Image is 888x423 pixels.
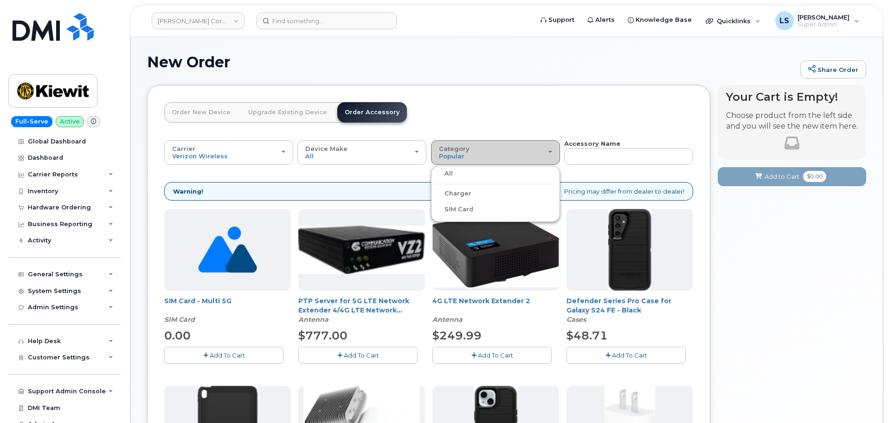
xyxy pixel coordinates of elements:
a: Share Order [800,60,866,79]
img: 4glte_extender.png [432,213,559,287]
span: Verizon Wireless [172,152,228,160]
button: Add To Cart [164,347,283,363]
span: Add to Cart [765,172,799,181]
button: Category Popular [431,140,560,164]
em: Cases [566,315,586,324]
em: SIM Card [164,315,195,324]
button: Add To Cart [566,347,686,363]
button: Add To Cart [432,347,552,363]
h1: New Order [147,54,796,70]
span: Carrier [172,145,195,152]
label: Charger [433,188,471,199]
a: PTP Server for 5G LTE Network Extender 4/4G LTE Network Extender 3 [298,297,409,324]
span: $249.99 [432,329,482,342]
div: SIM Card - Multi 5G [164,296,291,324]
p: Choose product from the left side and you will see the new item here. [726,111,858,132]
a: SIM Card - Multi 5G [164,297,232,305]
a: Defender Series Pro Case for Galaxy S24 FE - Black [566,297,671,314]
a: 4G LTE Network Extender 2 [432,297,530,305]
button: Add to Cart $0.00 [718,167,866,186]
span: Device Make [305,145,347,152]
span: Add To Cart [210,351,245,359]
iframe: Messenger Launcher [848,383,881,416]
span: $0.00 [803,171,826,182]
label: All [433,168,453,179]
div: Defender Series Pro Case for Galaxy S24 FE - Black [566,296,693,324]
strong: Warning! [173,187,203,196]
span: Add To Cart [344,351,379,359]
span: 0.00 [164,329,191,342]
div: Pricing may differ from dealer to dealer! [164,182,693,201]
em: Antenna [432,315,463,324]
img: Casa_Sysem.png [298,226,425,274]
span: $777.00 [298,329,347,342]
div: PTP Server for 5G LTE Network Extender 4/4G LTE Network Extender 3 [298,296,425,324]
a: Order Accessory [337,102,407,123]
button: Add To Cart [298,347,418,363]
button: Carrier Verizon Wireless [164,140,293,164]
a: Upgrade Existing Device [241,102,335,123]
label: SIM Card [433,204,473,215]
em: Antenna [298,315,328,324]
span: Add To Cart [612,351,647,359]
span: Category [439,145,470,152]
img: defenders23fe.png [608,209,651,291]
img: no_image_found-2caef05468ed5679b831cfe6fc140e25e0c280774317ffc20a367ab7fd17291e.png [198,209,257,291]
button: Device Make All [297,140,426,164]
span: All [305,152,314,160]
span: $48.71 [566,329,608,342]
div: 4G LTE Network Extender 2 [432,296,559,324]
strong: Accessory Name [564,140,620,147]
span: Popular [439,152,464,160]
h4: Your Cart is Empty! [726,91,858,103]
a: Order New Device [164,102,238,123]
span: Add To Cart [478,351,513,359]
